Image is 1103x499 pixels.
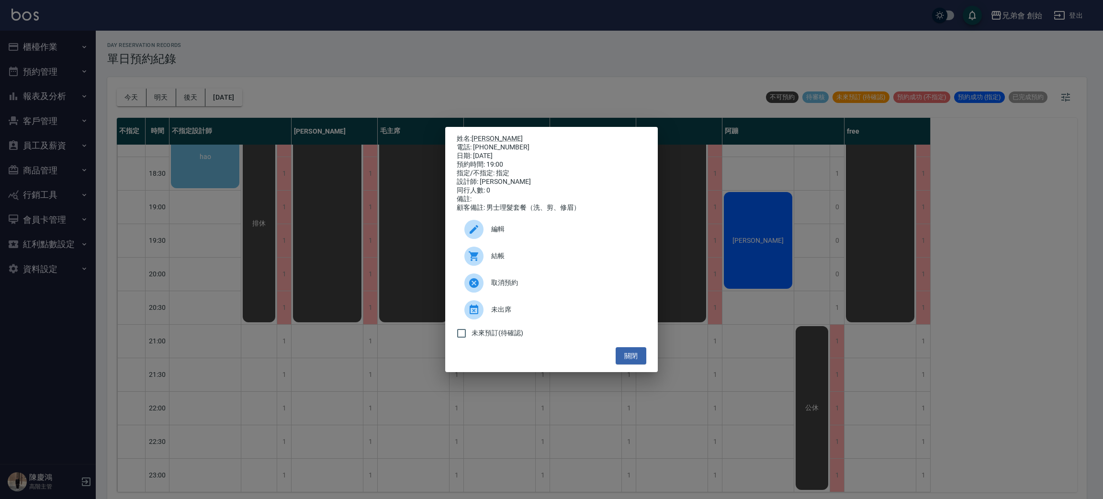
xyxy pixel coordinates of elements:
span: 未出席 [491,305,639,315]
span: 編輯 [491,224,639,234]
div: 取消預約 [457,270,646,296]
div: 指定/不指定: 指定 [457,169,646,178]
button: 關閉 [616,347,646,365]
p: 姓名: [457,135,646,143]
span: 未來預訂(待確認) [472,328,523,338]
a: [PERSON_NAME] [472,135,523,142]
span: 取消預約 [491,278,639,288]
div: 顧客備註: 男士理髮套餐（洗、剪、修眉） [457,204,646,212]
div: 未出席 [457,296,646,323]
div: 電話: [PHONE_NUMBER] [457,143,646,152]
div: 同行人數: 0 [457,186,646,195]
span: 結帳 [491,251,639,261]
div: 預約時間: 19:00 [457,160,646,169]
a: 結帳 [457,243,646,270]
div: 設計師: [PERSON_NAME] [457,178,646,186]
div: 備註: [457,195,646,204]
div: 日期: [DATE] [457,152,646,160]
div: 編輯 [457,216,646,243]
